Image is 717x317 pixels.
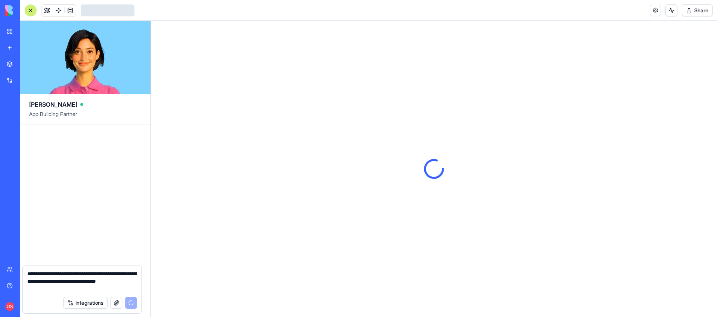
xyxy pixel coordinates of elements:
button: Share [682,4,713,16]
img: logo [5,5,52,16]
span: App Building Partner [29,110,142,124]
span: GS [5,302,14,311]
span: [PERSON_NAME] [29,100,77,109]
button: Integrations [63,297,108,309]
